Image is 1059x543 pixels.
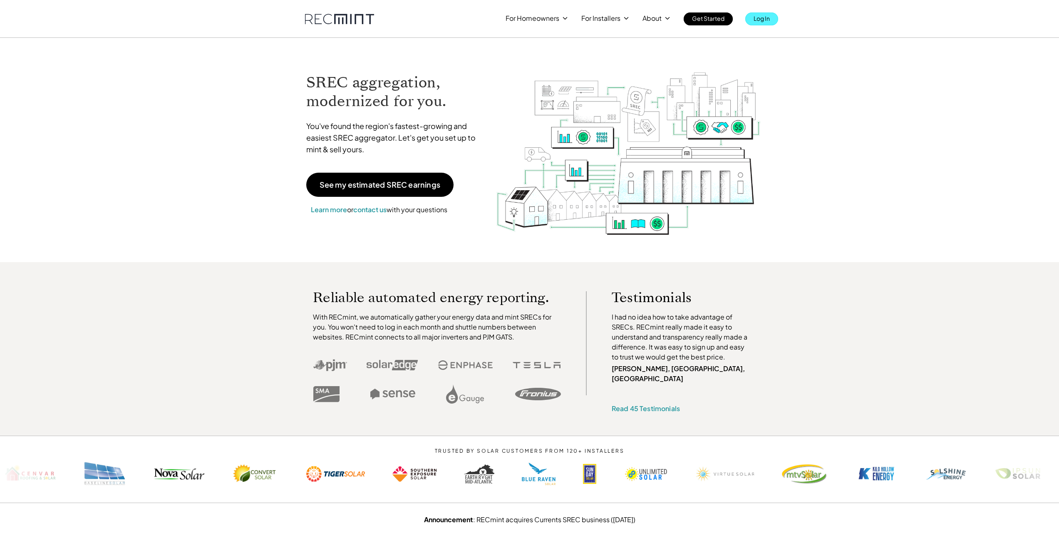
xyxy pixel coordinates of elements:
p: About [642,12,662,24]
h1: SREC aggregation, modernized for you. [306,73,484,111]
p: [PERSON_NAME], [GEOGRAPHIC_DATA], [GEOGRAPHIC_DATA] [612,364,751,384]
a: Get Started [684,12,733,25]
p: Reliable automated energy reporting. [313,291,561,304]
p: or with your questions [306,204,452,215]
a: Learn more [311,205,347,214]
p: You've found the region's fastest-growing and easiest SREC aggregator. Let's get you set up to mi... [306,120,484,155]
p: With RECmint, we automatically gather your energy data and mint SRECs for you. You won't need to ... [313,312,561,342]
strong: Announcement [424,515,473,524]
a: Announcement: RECmint acquires Currents SREC business ([DATE]) [424,515,635,524]
a: Log In [745,12,778,25]
a: Read 45 Testimonials [612,404,680,413]
img: RECmint value cycle [496,50,761,237]
a: contact us [353,205,387,214]
p: For Homeowners [506,12,559,24]
p: See my estimated SREC earnings [320,181,440,188]
p: Log In [754,12,770,24]
p: Testimonials [612,291,736,304]
p: I had no idea how to take advantage of SRECs. RECmint really made it easy to understand and trans... [612,312,751,362]
p: Get Started [692,12,724,24]
a: See my estimated SREC earnings [306,173,454,197]
p: For Installers [581,12,620,24]
p: TRUSTED BY SOLAR CUSTOMERS FROM 120+ INSTALLERS [409,448,650,454]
